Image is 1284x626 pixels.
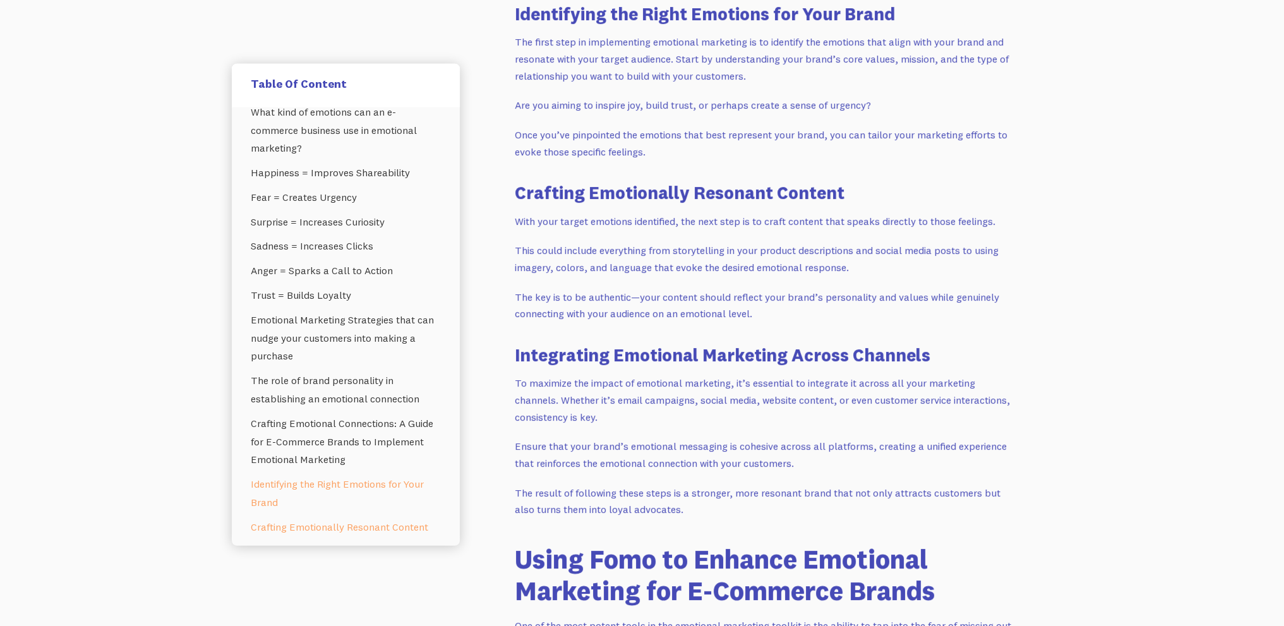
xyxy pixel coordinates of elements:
[515,126,1020,160] p: Once you’ve pinpointed the emotions that best represent your brand, you can tailor your marketing...
[515,1,1020,26] h3: Identifying the Right Emotions for Your Brand
[251,160,441,184] a: Happiness = Improves Shareability
[251,99,441,160] a: What kind of emotions can an e-commerce business use in emotional marketing?
[251,282,441,307] a: Trust = Builds Loyalty
[251,307,441,368] a: Emotional Marketing Strategies that can nudge your customers into making a purchase
[515,375,1020,425] p: To maximize the impact of emotional marketing, it’s essential to integrate it across all your mar...
[251,234,441,258] a: Sadness = Increases Clicks
[251,368,441,411] a: The role of brand personality in establishing an emotional connection
[515,213,1020,230] p: With your target emotions identified, the next step is to craft content that speaks directly to t...
[251,472,441,515] a: Identifying the Right Emotions for Your Brand
[251,514,441,539] a: Crafting Emotionally Resonant Content
[515,289,1020,322] p: The key is to be authentic—your content should reflect your brand’s personality and values while ...
[515,342,1020,367] h3: Integrating Emotional Marketing Across Channels
[515,33,1020,84] p: The first step in implementing emotional marketing is to identify the emotions that align with yo...
[251,209,441,234] a: Surprise = Increases Curiosity
[251,76,441,90] h5: Table Of Content
[515,438,1020,471] p: Ensure that your brand’s emotional messaging is cohesive across all platforms, creating a unified...
[515,543,1020,607] h2: Using Fomo to Enhance Emotional Marketing for E-Commerce Brands
[251,258,441,283] a: Anger = Sparks a Call to Action
[515,97,1020,114] p: Are you aiming to inspire joy, build trust, or perhaps create a sense of urgency?
[251,539,441,582] a: Integrating Emotional Marketing Across Channels
[251,184,441,209] a: Fear = Creates Urgency
[515,180,1020,205] h3: Crafting Emotionally Resonant Content
[515,242,1020,275] p: This could include everything from storytelling in your product descriptions and social media pos...
[251,411,441,471] a: Crafting Emotional Connections: A Guide for E-Commerce Brands to Implement Emotional Marketing
[515,485,1020,518] p: The result of following these steps is a stronger, more resonant brand that not only attracts cus...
